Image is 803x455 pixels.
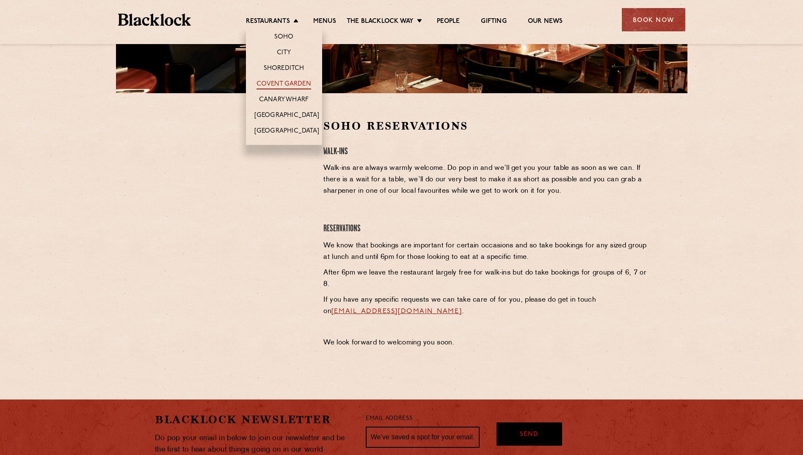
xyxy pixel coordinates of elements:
span: Send [520,430,538,440]
div: Book Now [622,8,685,31]
a: Canary Wharf [259,96,309,105]
iframe: OpenTable make booking widget [185,119,280,246]
a: Restaurants [246,17,290,27]
a: [GEOGRAPHIC_DATA] [254,111,319,121]
h4: Reservations [323,223,648,235]
a: Our News [528,17,563,27]
p: After 6pm we leave the restaurant largely free for walk-ins but do take bookings for groups of 6,... [323,267,648,290]
a: [GEOGRAPHIC_DATA] [254,127,319,136]
a: Shoreditch [264,64,304,74]
img: BL_Textured_Logo-footer-cropped.svg [118,14,191,26]
a: Soho [274,33,294,42]
h4: Walk-Ins [323,146,648,158]
p: We look forward to welcoming you soon. [323,337,648,349]
a: Menus [313,17,336,27]
a: City [277,49,291,58]
h2: Soho Reservations [323,119,648,133]
input: We’ve saved a spot for your email... [366,427,480,448]
a: People [437,17,460,27]
p: If you have any specific requests we can take care of for you, please do get in touch on . [323,294,648,317]
h2: Blacklock Newsletter [155,412,353,427]
p: We know that bookings are important for certain occasions and so take bookings for any sized grou... [323,240,648,263]
a: Covent Garden [257,80,311,89]
label: Email Address [366,414,412,424]
a: Gifting [481,17,506,27]
p: Walk-ins are always warmly welcome. Do pop in and we’ll get you your table as soon as we can. If ... [323,163,648,197]
a: The Blacklock Way [347,17,414,27]
a: [EMAIL_ADDRESS][DOMAIN_NAME] [331,308,462,315]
